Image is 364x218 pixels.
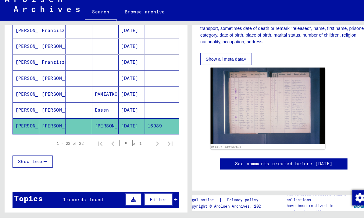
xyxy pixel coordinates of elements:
[88,123,114,138] mat-cell: [PERSON_NAME]
[344,5,351,10] span: EN
[12,46,38,61] mat-cell: [PERSON_NAME]
[38,62,63,77] mat-cell: Franziszek
[145,141,157,153] button: Next page
[180,204,255,210] p: Copyright © Arolsen Archives, 2021
[114,46,139,61] mat-cell: [DATE]
[114,92,139,107] mat-cell: [DATE]
[275,193,338,204] p: The Arolsen Archives online collections
[38,77,63,92] mat-cell: [PERSON_NAME]
[81,13,112,29] a: Search
[12,158,51,170] button: Show less
[38,31,63,46] mat-cell: Francisz
[213,198,255,204] a: Privacy policy
[138,195,165,206] button: Filter
[192,60,241,72] button: Show all meta data
[114,123,139,138] mat-cell: [DATE]
[14,194,41,205] div: Topics
[17,161,42,167] span: Show less
[114,62,139,77] mat-cell: [DATE]
[12,123,38,138] mat-cell: [PERSON_NAME]
[12,92,38,107] mat-cell: [PERSON_NAME]
[139,123,171,138] mat-cell: 16989
[5,6,77,21] img: Arolsen_neg.svg
[90,141,102,153] button: First page
[38,46,63,61] mat-cell: [PERSON_NAME]
[202,148,232,152] a: DocID: 130430531
[337,191,352,206] img: Change consent
[114,144,145,149] div: of 1
[114,31,139,46] mat-cell: [DATE]
[38,92,63,107] mat-cell: [PERSON_NAME]
[12,31,38,46] mat-cell: [PERSON_NAME]
[192,21,352,53] p: The entry register contains the following information: Prisoner number, entry date, sometimes wit...
[102,141,114,153] button: Previous page
[202,74,312,147] img: 001.jpg
[55,144,80,149] div: 1 – 22 of 22
[38,107,63,122] mat-cell: [PERSON_NAME]
[225,163,319,170] a: See comments created before [DATE]
[144,198,160,203] span: Filter
[114,77,139,92] mat-cell: [DATE]
[275,204,338,215] p: have been realized in partnership with
[157,141,169,153] button: Last page
[180,198,255,204] div: |
[180,198,210,204] a: Legal notice
[114,107,139,122] mat-cell: [DATE]
[61,198,63,203] span: 1
[12,107,38,122] mat-cell: [PERSON_NAME]
[63,198,99,203] span: records found
[88,107,114,122] mat-cell: Essen
[112,13,166,28] a: Browse archive
[38,123,63,138] mat-cell: [PERSON_NAME]
[12,77,38,92] mat-cell: [PERSON_NAME]
[12,62,38,77] mat-cell: [PERSON_NAME]
[88,92,114,107] mat-cell: PAMIATKOWO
